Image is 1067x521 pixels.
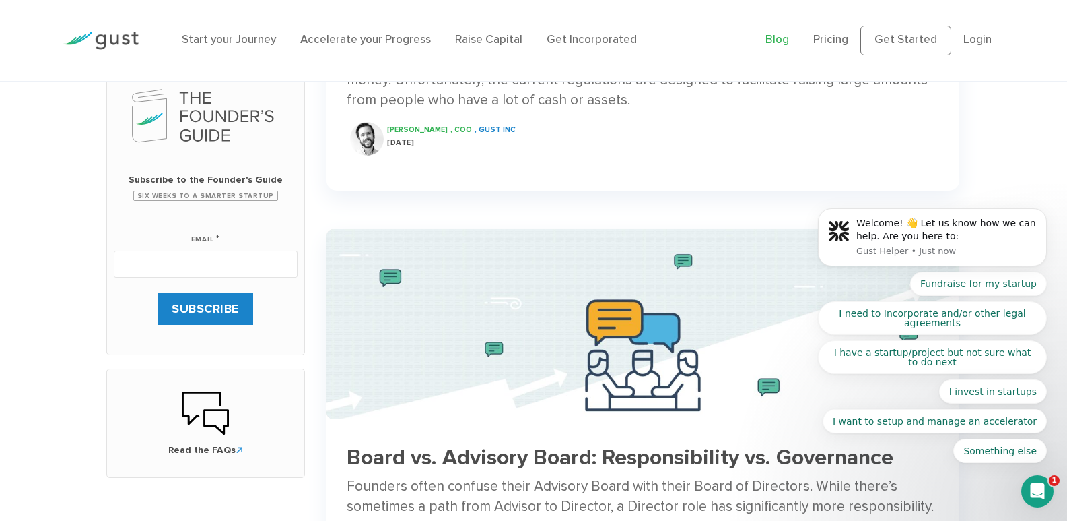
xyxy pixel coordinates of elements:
span: [PERSON_NAME] [387,125,448,134]
span: , COO [450,125,472,134]
iframe: Chat Widget [843,375,1067,521]
input: SUBSCRIBE [158,293,253,325]
img: Ryan Nash [350,122,384,156]
a: Get Incorporated [547,33,637,47]
span: Subscribe to the Founder's Guide [114,173,298,187]
label: Email [191,218,220,245]
img: Gust Logo [63,32,139,50]
a: Blog [765,33,789,47]
h3: Board vs. Advisory Board: Responsibility vs. Governance [347,446,940,470]
a: Raise Capital [455,33,522,47]
span: , Gust INC [475,125,516,134]
a: Start your Journey [182,33,276,47]
span: Read the FAQs [121,443,291,457]
img: Best Practices for a Successful Startup Advisory Board [326,229,960,419]
span: Six Weeks to a Smarter Startup [133,191,278,201]
a: Read the FAQs [121,390,291,457]
span: [DATE] [387,138,414,147]
a: Accelerate your Progress [300,33,431,47]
